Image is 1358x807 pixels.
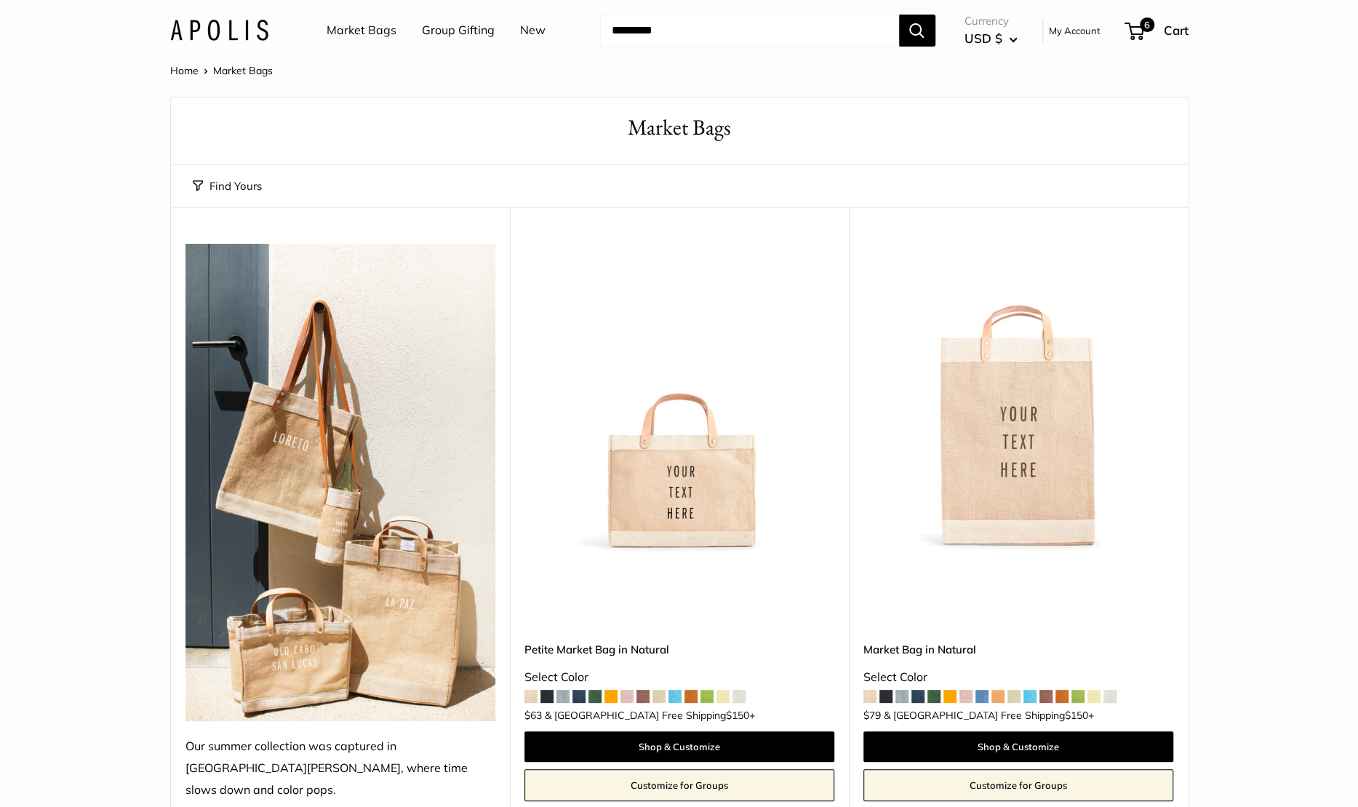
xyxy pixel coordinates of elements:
a: Petite Market Bag in Natural [524,641,834,658]
a: Shop & Customize [863,731,1173,762]
img: Apolis [170,20,268,41]
a: Petite Market Bag in Naturaldescription_Effortless style that elevates every moment [524,244,834,554]
a: Home [170,64,199,77]
h1: Market Bags [193,112,1166,143]
a: Customize for Groups [524,769,834,801]
button: Find Yours [193,176,262,196]
span: Currency [964,11,1018,31]
span: $63 [524,709,542,722]
span: Cart [1164,23,1189,38]
div: Our summer collection was captured in [GEOGRAPHIC_DATA][PERSON_NAME], where time slows down and c... [185,736,495,801]
input: Search... [600,15,899,47]
a: Shop & Customize [524,731,834,762]
a: New [520,20,546,41]
a: My Account [1049,22,1101,39]
span: Market Bags [213,64,273,77]
a: Market Bag in NaturalMarket Bag in Natural [863,244,1173,554]
a: Market Bags [327,20,396,41]
button: USD $ [964,27,1018,50]
span: $79 [863,709,881,722]
img: Market Bag in Natural [863,244,1173,554]
a: Group Gifting [422,20,495,41]
div: Select Color [863,667,1173,688]
button: Search [899,15,935,47]
nav: Breadcrumb [170,61,273,80]
span: & [GEOGRAPHIC_DATA] Free Shipping + [545,710,755,720]
span: 6 [1139,17,1154,32]
a: Customize for Groups [863,769,1173,801]
a: 6 Cart [1126,19,1189,42]
img: Petite Market Bag in Natural [524,244,834,554]
span: $150 [1065,709,1088,722]
div: Select Color [524,667,834,688]
span: $150 [726,709,749,722]
a: Market Bag in Natural [863,641,1173,658]
span: & [GEOGRAPHIC_DATA] Free Shipping + [884,710,1094,720]
span: USD $ [964,31,1002,46]
img: Our summer collection was captured in Todos Santos, where time slows down and color pops. [185,244,495,721]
